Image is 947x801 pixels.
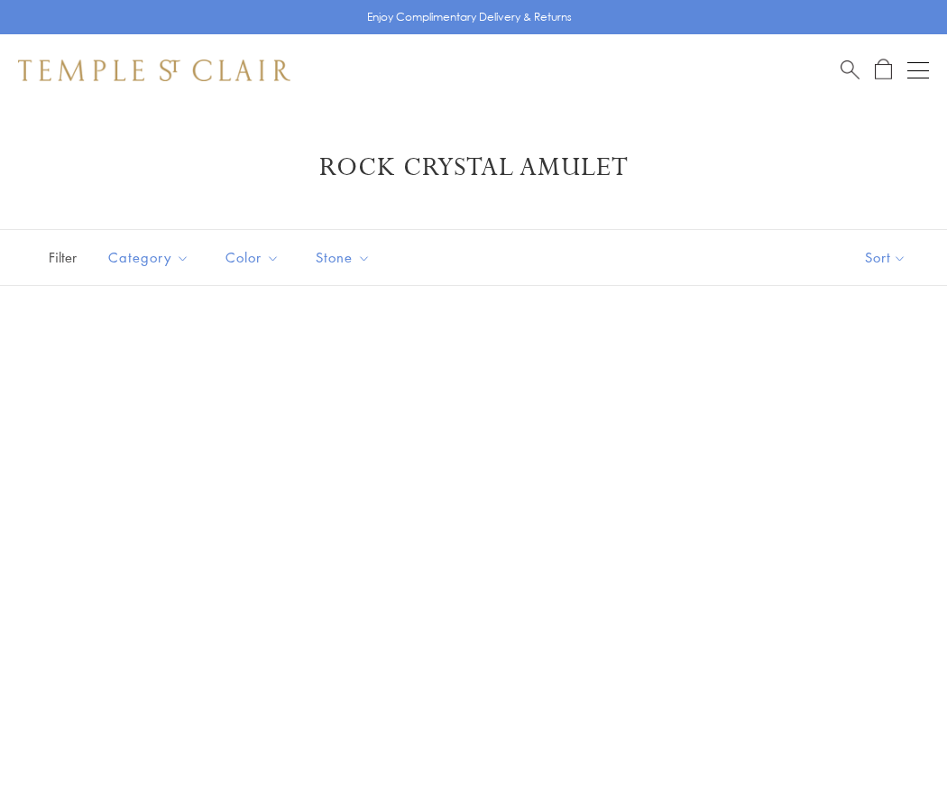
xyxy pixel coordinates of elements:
[907,60,929,81] button: Open navigation
[875,59,892,81] a: Open Shopping Bag
[841,59,860,81] a: Search
[307,246,384,269] span: Stone
[99,246,203,269] span: Category
[367,8,572,26] p: Enjoy Complimentary Delivery & Returns
[824,230,947,285] button: Show sort by
[18,60,290,81] img: Temple St. Clair
[302,237,384,278] button: Stone
[95,237,203,278] button: Category
[216,246,293,269] span: Color
[45,152,902,184] h1: Rock Crystal Amulet
[212,237,293,278] button: Color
